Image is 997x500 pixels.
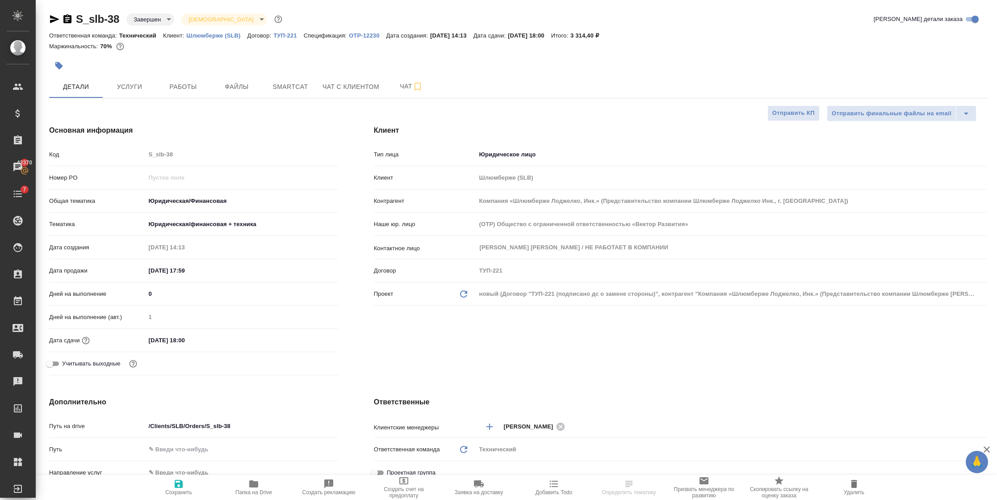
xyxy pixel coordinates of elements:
p: Договор [374,266,476,275]
div: [PERSON_NAME] [504,421,568,432]
span: Smartcat [269,81,312,92]
p: Шлюмберже (SLB) [186,32,247,39]
input: Пустое поле [146,171,338,184]
button: Добавить менеджера [479,416,500,437]
button: Отправить КП [767,105,820,121]
span: Призвать менеджера по развитию [672,486,736,499]
p: [DATE] 14:13 [430,32,473,39]
input: ✎ Введи что-нибудь [146,287,338,300]
span: 42370 [12,158,38,167]
button: Отправить финальные файлы на email [827,105,956,122]
button: Сохранить [141,475,216,500]
button: Создать счет на предоплату [366,475,441,500]
input: ✎ Введи что-нибудь [146,443,338,456]
input: Пустое поле [476,264,987,277]
div: Технический [476,442,987,457]
p: Ответственная команда: [49,32,119,39]
span: 7 [17,185,31,194]
button: Заявка на доставку [441,475,516,500]
span: Детали [54,81,97,92]
span: Заявка на доставку [455,489,503,496]
button: Удалить [817,475,892,500]
h4: Ответственные [374,397,987,408]
p: 3 314,40 ₽ [570,32,606,39]
a: Шлюмберже (SLB) [186,31,247,39]
p: Путь на drive [49,422,146,431]
p: Направление услуг [49,468,146,477]
p: Контактное лицо [374,244,476,253]
span: Скопировать ссылку на оценку заказа [747,486,811,499]
a: 42370 [2,156,34,178]
button: Доп статусы указывают на важность/срочность заказа [272,13,284,25]
button: 981.83 RUB; [114,41,126,52]
span: Удалить [844,489,864,496]
a: S_slb-38 [76,13,119,25]
span: Файлы [215,81,258,92]
span: Услуги [108,81,151,92]
span: Создать рекламацию [302,489,356,496]
span: Добавить Todo [536,489,572,496]
p: Номер PO [49,173,146,182]
div: ✎ Введи что-нибудь [149,468,327,477]
span: Проектная группа [387,468,436,477]
button: Определить тематику [591,475,666,500]
div: ✎ Введи что-нибудь [146,465,338,480]
button: Выбери, если сб и вс нужно считать рабочими днями для выполнения заказа. [127,358,139,370]
input: Пустое поле [476,171,987,184]
p: Дата сдачи: [473,32,508,39]
p: Дата создания: [386,32,430,39]
p: [DATE] 18:00 [508,32,551,39]
button: Добавить Todo [516,475,591,500]
p: OTP-12230 [349,32,386,39]
span: Отправить финальные файлы на email [832,109,951,119]
div: Юридическое лицо [476,147,987,162]
h4: Основная информация [49,125,338,136]
button: Завершен [131,16,163,23]
p: Спецификация: [304,32,349,39]
span: [PERSON_NAME] [504,422,559,431]
p: Дней на выполнение (авт.) [49,313,146,322]
span: [PERSON_NAME] детали заказа [874,15,963,24]
a: OTP-12230 [349,31,386,39]
p: Контрагент [374,197,476,206]
div: новый (Договор "ТУП-221 (подписано дс о замене стороны)", контрагент "Компания «Шлюмберже Лоджелк... [476,286,987,302]
input: Пустое поле [146,241,224,254]
span: Чат [390,81,433,92]
h4: Дополнительно [49,397,338,408]
p: Клиент [374,173,476,182]
p: Договор: [247,32,274,39]
div: Завершен [126,13,174,25]
p: Тип лица [374,150,476,159]
p: ТУП-221 [273,32,303,39]
button: Скопировать ссылку для ЯМессенджера [49,14,60,25]
span: Работы [162,81,205,92]
div: split button [827,105,976,122]
span: Папка на Drive [235,489,272,496]
div: Завершен [181,13,267,25]
input: ✎ Введи что-нибудь [146,420,338,433]
button: 🙏 [966,451,988,473]
span: Чат с клиентом [323,81,379,92]
button: Добавить тэг [49,56,69,76]
span: Отправить КП [772,108,815,118]
p: 70% [100,43,114,50]
input: Пустое поле [146,148,338,161]
p: Клиент: [163,32,186,39]
p: Итого: [551,32,570,39]
input: Пустое поле [146,311,338,324]
p: Тематика [49,220,146,229]
input: Пустое поле [476,194,987,207]
span: Сохранить [165,489,192,496]
span: Определить тематику [602,489,656,496]
a: 7 [2,183,34,205]
button: Если добавить услуги и заполнить их объемом, то дата рассчитается автоматически [80,335,92,346]
p: Маржинальность: [49,43,100,50]
p: Дата продажи [49,266,146,275]
p: Дата создания [49,243,146,252]
h4: Клиент [374,125,987,136]
p: Код [49,150,146,159]
span: Учитывать выходные [62,359,121,368]
p: Общая тематика [49,197,146,206]
span: Создать счет на предоплату [372,486,436,499]
span: 🙏 [969,453,984,471]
